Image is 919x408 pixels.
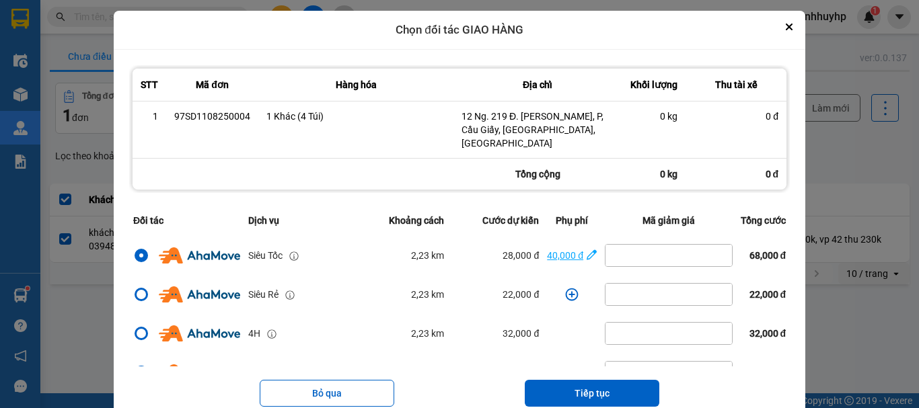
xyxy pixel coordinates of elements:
[355,314,448,353] td: 2,23 km
[141,110,158,123] div: 1
[694,77,778,93] div: Thu tài xế
[141,77,158,93] div: STT
[248,248,283,263] div: Siêu Tốc
[448,205,543,236] th: Cước dự kiến
[601,205,737,236] th: Mã giảm giá
[448,275,543,314] td: 22,000 đ
[248,287,279,302] div: Siêu Rẻ
[462,77,614,93] div: Địa chỉ
[525,380,659,407] button: Tiếp tục
[448,236,543,275] td: 28,000 đ
[174,77,250,93] div: Mã đơn
[547,248,583,263] div: 40,000 đ
[355,236,448,275] td: 2,23 km
[630,77,677,93] div: Khối lượng
[266,77,445,93] div: Hàng hóa
[260,380,394,407] button: Bỏ qua
[737,205,790,236] th: Tổng cước
[630,110,677,123] div: 0 kg
[686,159,786,190] div: 0 đ
[462,110,614,150] div: 12 Ng. 219 Đ. [PERSON_NAME], P, Cầu Giấy, [GEOGRAPHIC_DATA], [GEOGRAPHIC_DATA]
[448,353,543,392] td: 26,000 đ
[355,275,448,314] td: 2,23 km
[266,110,445,123] div: 1 Khác (4 Túi)
[448,314,543,353] td: 32,000 đ
[159,247,240,263] img: Ahamove
[248,326,260,341] div: 4H
[174,110,250,123] div: 97SD1108250004
[749,250,786,261] span: 68,000 đ
[749,289,786,300] span: 22,000 đ
[159,364,240,380] img: Ahamove
[355,353,448,392] td: 2,23 km
[453,159,622,190] div: Tổng cộng
[622,159,686,190] div: 0 kg
[749,328,786,339] span: 32,000 đ
[129,205,244,236] th: Đối tác
[114,11,805,50] div: Chọn đối tác GIAO HÀNG
[244,205,355,236] th: Dịch vụ
[248,365,260,380] div: 2H
[159,286,240,302] img: Ahamove
[781,19,797,35] button: Close
[543,205,601,236] th: Phụ phí
[694,110,778,123] div: 0 đ
[355,205,448,236] th: Khoảng cách
[159,325,240,341] img: Ahamove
